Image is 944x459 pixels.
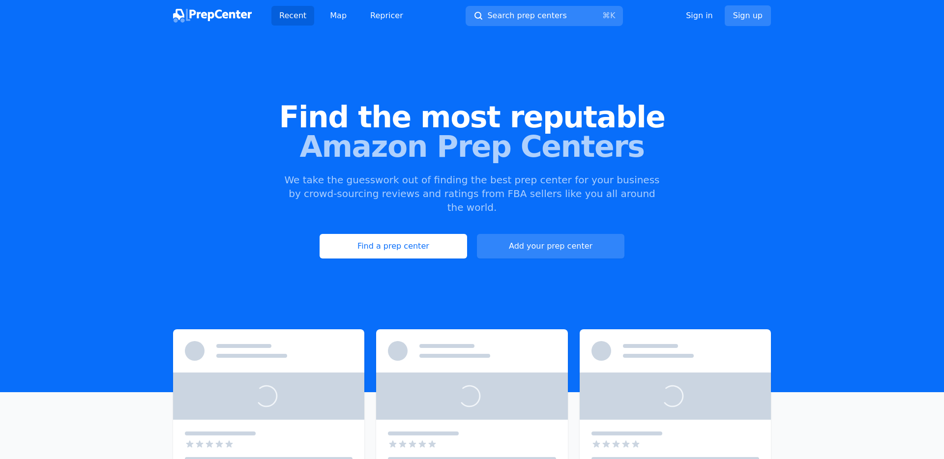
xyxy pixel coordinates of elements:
a: Sign in [686,10,713,22]
a: Sign up [725,5,771,26]
span: Amazon Prep Centers [16,132,928,161]
a: Recent [271,6,314,26]
span: Find the most reputable [16,102,928,132]
span: Search prep centers [487,10,566,22]
button: Search prep centers⌘K [466,6,623,26]
a: Find a prep center [320,234,467,258]
a: Add your prep center [477,234,624,258]
img: PrepCenter [173,9,252,23]
a: Repricer [362,6,411,26]
kbd: ⌘ [602,11,610,20]
kbd: K [610,11,616,20]
a: Map [322,6,354,26]
p: We take the guesswork out of finding the best prep center for your business by crowd-sourcing rev... [283,173,661,214]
